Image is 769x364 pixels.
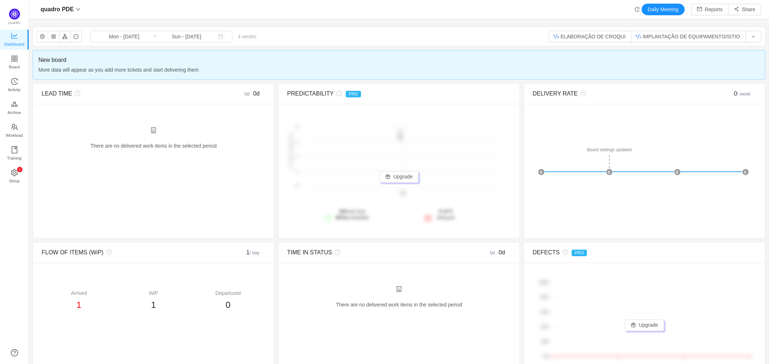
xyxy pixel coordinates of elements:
small: 0d [490,250,499,255]
button: icon: setting [37,31,48,42]
i: icon: calendar [218,34,223,39]
input: Start date [95,33,154,41]
button: IMPLANTAÇÃO DE EQUIPAMENTO/SITIO [631,31,746,42]
i: icon: team [11,123,18,131]
div: 1 [210,248,266,257]
span: quadro PDE [41,4,74,15]
a: Workload [11,124,18,138]
span: New board [38,56,760,64]
button: icon: message [70,31,82,42]
tspan: 0% [543,354,549,359]
strong: 0 of 0 [439,208,452,214]
tspan: 40% [541,325,549,329]
i: icon: question-circle [104,249,112,255]
span: Activity [8,82,21,97]
a: Activity [11,78,18,93]
tspan: 1 [296,155,298,159]
i: icon: setting [11,169,18,176]
button: icon: appstore [48,31,59,42]
tspan: 20% [541,339,549,344]
span: 0d [499,249,505,255]
i: icon: question-circle [560,249,568,255]
span: delayed [437,208,454,220]
a: Board [11,55,18,70]
a: Training [11,147,18,161]
img: Quantify [9,9,20,20]
span: Setup [9,174,20,188]
tspan: 2 [296,140,298,144]
strong: 0d [339,208,345,214]
span: Workload [6,128,23,143]
span: 0d [253,90,260,97]
span: 1 [151,300,156,310]
i: icon: book [11,146,18,153]
i: icon: question-circle [578,90,586,96]
div: DEFECTS [533,248,701,257]
img: 10321 [635,34,641,39]
button: Daily Meeting [642,4,685,15]
span: LEAD TIME [42,90,72,97]
div: There are no delivered work items in the selected period [42,127,265,157]
i: icon: question-circle [332,249,340,255]
tspan: 0d [401,191,405,196]
tspan: 60% [541,310,549,314]
i: icon: robot [396,286,402,292]
div: FLOW OF ITEMS (WiP) [42,248,210,257]
span: Training [7,151,21,165]
tspan: 0 [296,184,298,188]
button: icon: mailReports [691,4,728,15]
tspan: 2 [296,125,298,129]
i: icon: line-chart [11,32,18,39]
span: 0 [734,90,751,97]
small: / day [249,250,260,255]
span: 1 [76,300,81,310]
small: 0d [244,91,253,97]
a: Dashboard [11,33,18,47]
i: icon: down [76,7,80,12]
div: PREDICTABILITY [287,89,455,98]
a: icon: question-circle [11,349,18,356]
tspan: 80% [541,295,549,299]
span: 0 [226,300,230,310]
a: Archive [11,101,18,115]
div: Board settings updated [585,145,633,155]
input: End date [157,33,216,41]
span: PRO [346,91,361,97]
i: icon: appstore [11,55,18,62]
div: Departured [191,289,265,297]
i: icon: question-circle [334,90,342,96]
div: DELIVERY RATE [533,89,701,98]
span: More data will appear as you add more tickets and start delivering them [38,66,760,74]
tspan: 1 [296,169,298,174]
span: lead time [336,208,369,220]
div: There are no delivered work items in the selected period [287,286,511,316]
button: icon: share-altShare [728,4,761,15]
small: / week [737,91,751,97]
span: 4 weeks [232,34,262,39]
span: PRO [572,250,587,256]
p: 1 [18,167,20,172]
i: icon: history [635,7,640,12]
a: icon: settingSetup [11,169,18,184]
sup: 1 [17,167,22,172]
span: Dashboard [4,37,24,51]
span: Archive [8,105,21,120]
span: probability [336,215,369,220]
button: ELABORAÇÃO DE CROQUI [549,31,631,42]
i: icon: robot [151,127,156,133]
i: icon: history [11,78,18,85]
button: icon: apartment [59,31,71,42]
button: icon: giftUpgrade [625,319,664,331]
span: Quantify [8,21,21,25]
span: Board [9,60,20,74]
text: # of items delivered [289,134,293,171]
strong: 80% [336,215,346,220]
div: WiP [116,289,191,297]
tspan: 100% [539,280,549,284]
button: icon: down [745,31,761,42]
div: TIME IN STATUS [287,248,455,257]
div: Arrived [42,289,116,297]
i: icon: gold [11,101,18,108]
i: icon: question-circle [72,90,80,96]
img: 10321 [553,34,559,39]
